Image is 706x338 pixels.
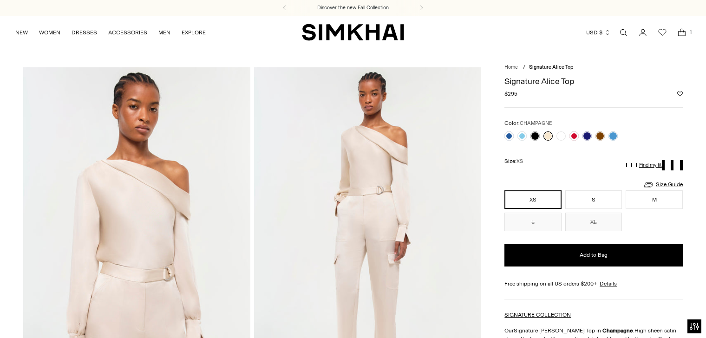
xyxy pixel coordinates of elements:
div: / [523,64,525,71]
a: NEW [15,22,28,43]
span: $295 [504,90,517,98]
button: L [504,213,561,231]
button: USD $ [586,22,611,43]
a: ACCESSORIES [108,22,147,43]
button: XL [565,213,622,231]
button: Add to Bag [504,244,682,266]
button: Add to Wishlist [677,91,683,97]
label: Size: [504,157,523,166]
label: Color: [504,119,552,128]
a: Details [600,279,617,288]
a: Discover the new Fall Collection [317,4,389,12]
a: Go to the account page [634,23,652,42]
a: MEN [158,22,170,43]
h1: Signature Alice Top [504,77,682,85]
nav: breadcrumbs [504,64,682,71]
div: Free shipping on all US orders $200+ [504,279,682,288]
a: WOMEN [39,22,60,43]
button: M [626,190,683,209]
a: SIMKHAI [302,23,404,41]
a: EXPLORE [182,22,206,43]
span: 1 [686,28,695,36]
a: Open cart modal [673,23,691,42]
span: Signature Alice Top [529,64,574,70]
a: Wishlist [653,23,672,42]
button: XS [504,190,561,209]
button: S [565,190,622,209]
span: CHAMPAGNE [520,120,552,126]
a: Size Guide [643,179,683,190]
a: Home [504,64,518,70]
span: XS [516,158,523,164]
a: Open search modal [614,23,633,42]
a: SIGNATURE COLLECTION [504,312,571,318]
span: Add to Bag [580,251,608,259]
a: DRESSES [72,22,97,43]
strong: Champagne [602,327,633,334]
